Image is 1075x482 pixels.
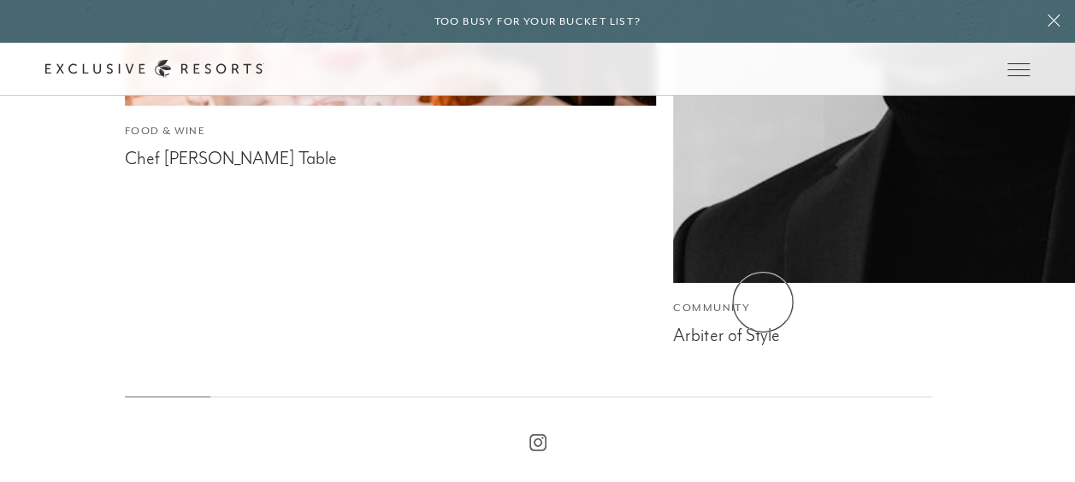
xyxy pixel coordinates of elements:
button: Open navigation [1007,63,1030,75]
div: Chef [PERSON_NAME] Table [125,144,656,169]
h6: Too busy for your bucket list? [434,14,641,30]
div: Food & Wine [125,123,656,139]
